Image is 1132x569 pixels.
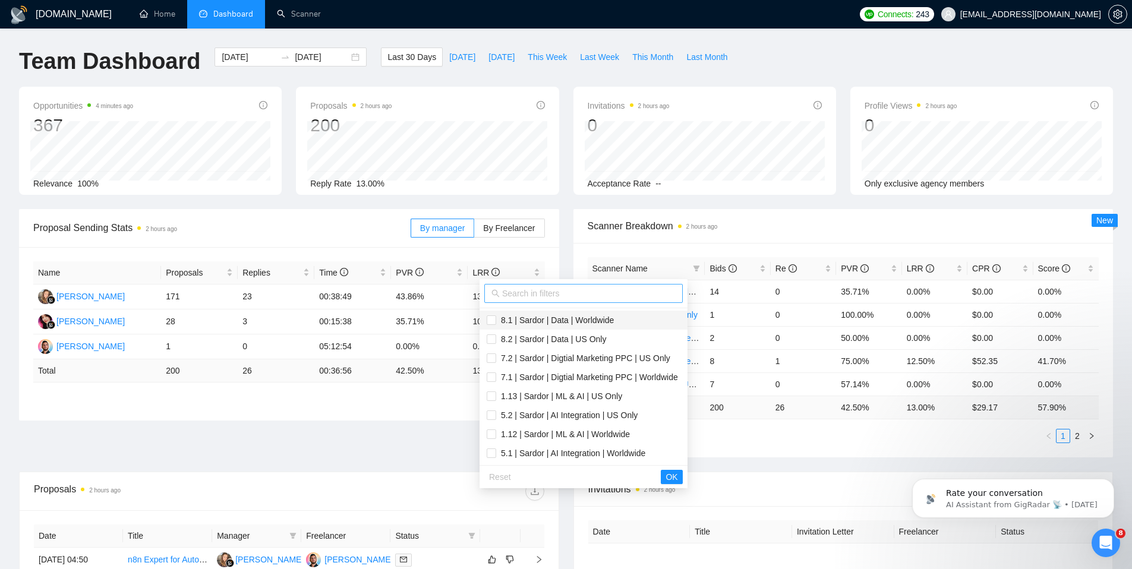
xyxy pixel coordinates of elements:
[902,349,967,372] td: 12.50%
[161,309,238,334] td: 28
[217,529,285,542] span: Manager
[1045,432,1052,440] span: left
[588,114,670,137] div: 0
[161,359,238,383] td: 200
[324,553,393,566] div: [PERSON_NAME]
[468,359,544,383] td: 13.00 %
[391,284,468,309] td: 43.86%
[638,103,670,109] time: 2 hours ago
[242,266,301,279] span: Replies
[259,101,267,109] span: info-circle
[295,50,349,64] input: End date
[705,396,770,419] td: 200
[38,289,53,304] img: NK
[482,48,521,67] button: [DATE]
[813,101,822,109] span: info-circle
[161,334,238,359] td: 1
[1033,326,1099,349] td: 0.00%
[588,219,1099,233] span: Scanner Breakdown
[301,524,390,548] th: Freelancer
[468,532,475,539] span: filter
[485,552,499,567] button: like
[1084,429,1099,443] li: Next Page
[381,48,443,67] button: Last 30 Days
[56,340,125,353] div: [PERSON_NAME]
[916,8,929,21] span: 243
[287,527,299,545] span: filter
[1057,429,1070,442] a: 1
[387,50,436,64] span: Last 30 Days
[1038,264,1070,273] span: Score
[314,309,391,334] td: 00:15:38
[705,326,770,349] td: 2
[1033,396,1099,419] td: 57.90 %
[1108,5,1127,24] button: setting
[56,290,125,303] div: [PERSON_NAME]
[836,349,901,372] td: 75.00%
[161,284,238,309] td: 171
[33,261,161,284] th: Name
[666,470,677,483] span: OK
[483,223,535,233] span: By Freelancer
[396,268,424,277] span: PVR
[865,99,957,113] span: Profile Views
[38,316,125,325] a: NK[PERSON_NAME]
[496,334,606,344] span: 8.2 | Sardor | Data | US Only
[33,359,161,383] td: Total
[280,52,290,62] span: to
[226,559,234,567] img: gigradar-bm.png
[496,410,638,420] span: 5.2 | Sardor | AI Integration | US Only
[496,372,678,382] span: 7.1 | Sardor | Digtial Marketing PPC | Worldwide
[77,179,99,188] span: 100%
[680,48,734,67] button: Last Month
[503,552,517,567] button: dislike
[902,280,967,303] td: 0.00%
[166,266,224,279] span: Proposals
[415,268,424,276] span: info-circle
[588,179,651,188] span: Acceptance Rate
[496,429,630,439] span: 1.12 | Sardor | ML & AI | Worldwide
[161,261,238,284] th: Proposals
[878,8,913,21] span: Connects:
[1033,280,1099,303] td: 0.00%
[96,103,133,109] time: 4 minutes ago
[521,48,573,67] button: This Week
[1033,303,1099,326] td: 0.00%
[222,50,276,64] input: Start date
[690,520,792,543] th: Title
[496,391,622,401] span: 1.13 | Sardor | ML & AI | US Only
[1109,10,1127,19] span: setting
[395,529,463,542] span: Status
[1088,432,1095,440] span: right
[340,268,348,276] span: info-circle
[573,48,626,67] button: Last Week
[310,99,392,113] span: Proposals
[496,353,670,363] span: 7.2 | Sardor | Digtial Marketing PPC | US Only
[1033,349,1099,372] td: 41.70%
[693,265,700,272] span: filter
[588,99,670,113] span: Invitations
[199,10,207,18] span: dashboard
[926,264,934,273] span: info-circle
[506,555,514,564] span: dislike
[238,359,314,383] td: 26
[865,10,874,19] img: upwork-logo.png
[925,103,957,109] time: 2 hours ago
[836,326,901,349] td: 50.00%
[771,326,836,349] td: 0
[836,303,901,326] td: 100.00%
[488,50,515,64] span: [DATE]
[771,303,836,326] td: 0
[1042,429,1056,443] li: Previous Page
[686,223,718,230] time: 2 hours ago
[690,260,702,277] span: filter
[705,349,770,372] td: 8
[361,103,392,109] time: 2 hours ago
[1070,429,1084,443] li: 2
[771,280,836,303] td: 0
[967,372,1033,396] td: $0.00
[894,454,1132,537] iframe: Intercom notifications message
